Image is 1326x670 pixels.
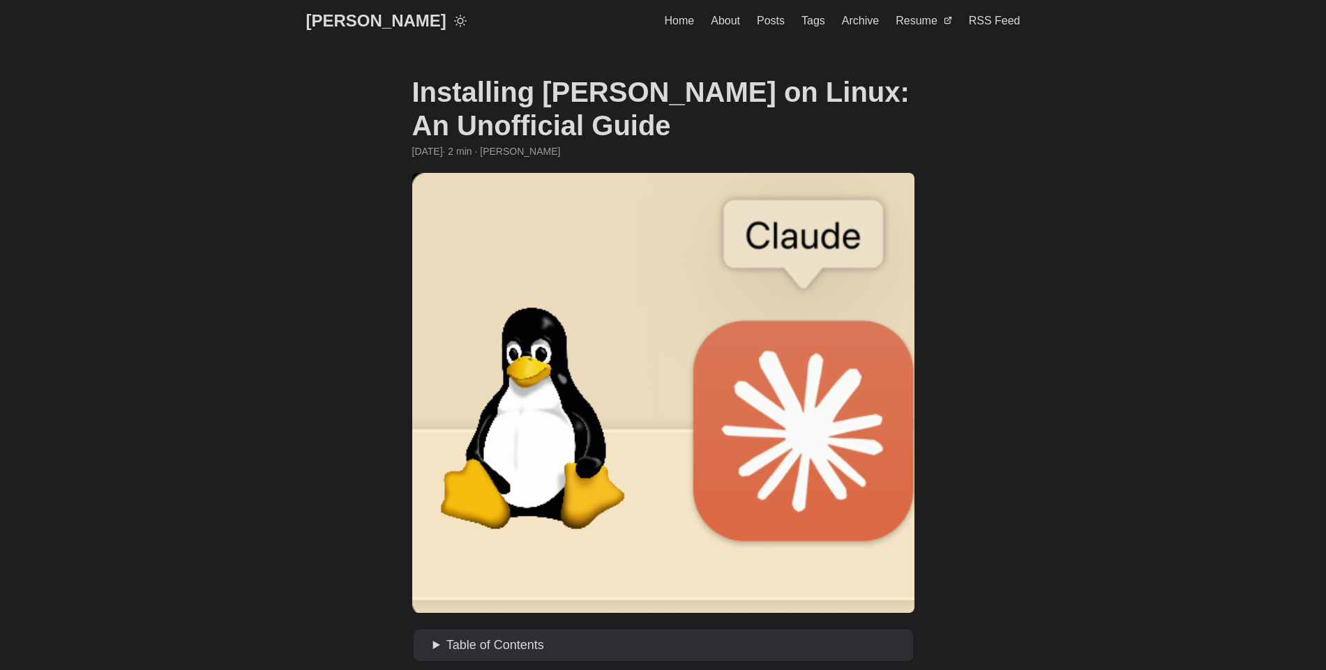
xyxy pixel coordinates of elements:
[801,15,825,26] span: Tags
[842,15,879,26] span: Archive
[896,15,937,26] span: Resume
[665,15,695,26] span: Home
[446,638,544,652] span: Table of Contents
[757,15,785,26] span: Posts
[412,144,443,159] span: 2025-01-09 21:00:00 +0000 UTC
[969,15,1020,26] span: RSS Feed
[711,15,740,26] span: About
[412,75,914,142] h1: Installing [PERSON_NAME] on Linux: An Unofficial Guide
[433,635,907,655] summary: Table of Contents
[412,144,914,159] div: · 2 min · [PERSON_NAME]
